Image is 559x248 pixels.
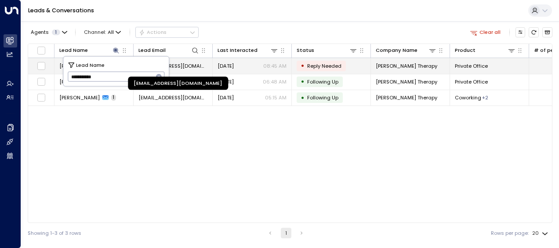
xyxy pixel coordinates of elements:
button: Customize [515,27,526,37]
button: Actions [135,27,199,37]
div: Lead Name [59,46,88,55]
div: Status [297,46,357,55]
p: 06:48 AM [263,78,287,85]
span: 1 [52,29,60,35]
p: 08:45 AM [263,62,287,69]
span: Yesterday [218,94,234,101]
span: Lead Name [76,61,105,69]
span: Reply Needed [307,62,341,69]
label: Rows per page: [491,230,529,237]
span: Channel: [81,27,124,37]
span: Hannah Ford Therapy [376,78,437,85]
button: Archived Leads [542,27,552,37]
div: Showing 1-3 of 3 rows [28,230,81,237]
span: Private Office [455,62,488,69]
span: hello@hannahfordtherapy.com [138,94,207,101]
span: hello@hannahfordtherapy.com [138,62,207,69]
div: Actions [139,29,167,35]
span: Following Up [307,94,338,101]
div: [EMAIL_ADDRESS][DOMAIN_NAME] [128,77,228,90]
button: Clear all [467,27,504,37]
div: Last Interacted [218,46,258,55]
span: Hannah Ford Therapy [376,94,437,101]
div: Last Interacted [218,46,278,55]
div: Company Name [376,46,417,55]
span: Following Up [307,78,338,85]
div: Lead Name [59,46,120,55]
button: page 1 [281,228,291,238]
span: Toggle select row [37,62,46,70]
span: Hannah Ford Therapy [376,62,437,69]
span: Hannah Ford [59,78,100,85]
span: Private Office [455,78,488,85]
span: All [108,29,114,35]
button: Agents1 [28,27,69,37]
span: Hannah Ford [59,62,100,69]
span: Refresh [529,27,539,37]
div: Membership,Private Office [482,94,488,101]
a: Leads & Conversations [28,7,94,14]
span: Agents [31,30,49,35]
button: Channel:All [81,27,124,37]
div: Company Name [376,46,436,55]
p: 05:15 AM [265,94,287,101]
span: Toggle select row [37,93,46,102]
div: Product [455,46,476,55]
div: 20 [532,228,550,239]
span: Yesterday [218,62,234,69]
span: 1 [111,95,116,101]
div: Product [455,46,515,55]
div: Lead Email [138,46,199,55]
div: Status [297,46,314,55]
div: • [301,76,305,88]
nav: pagination navigation [265,228,307,238]
span: Toggle select all [37,46,46,55]
div: Button group with a nested menu [135,27,199,37]
div: • [301,92,305,104]
div: • [301,60,305,72]
span: Toggle select row [37,77,46,86]
span: Hannah Ford [59,94,100,101]
div: Lead Email [138,46,166,55]
span: Coworking [455,94,481,101]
